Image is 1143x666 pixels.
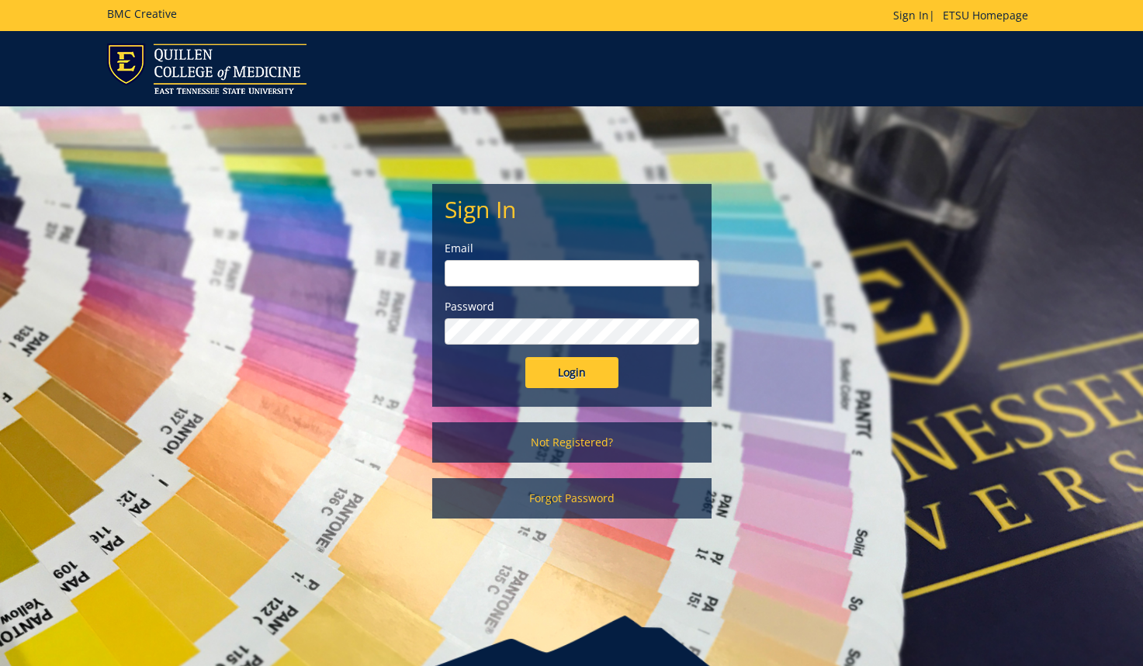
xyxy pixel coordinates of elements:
a: ETSU Homepage [935,8,1036,23]
a: Not Registered? [432,422,712,463]
img: ETSU logo [107,43,307,94]
p: | [893,8,1036,23]
input: Login [525,357,618,388]
label: Email [445,241,699,256]
h5: BMC Creative [107,8,177,19]
label: Password [445,299,699,314]
a: Sign In [893,8,929,23]
h2: Sign In [445,196,699,222]
a: Forgot Password [432,478,712,519]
